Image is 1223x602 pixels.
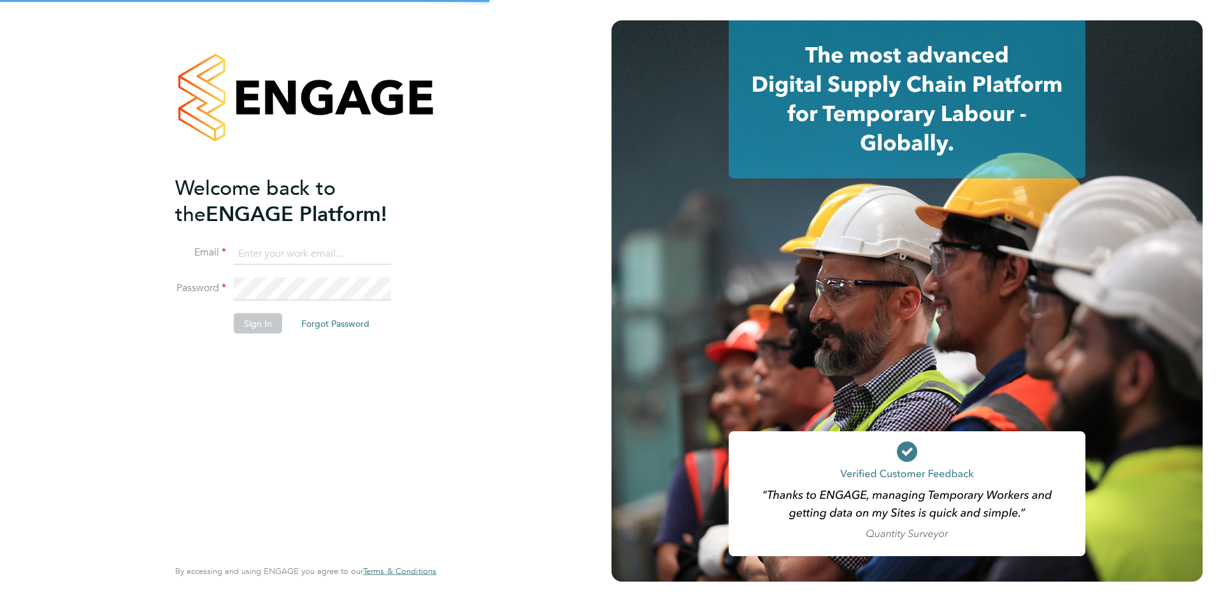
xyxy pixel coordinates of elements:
label: Email [175,246,226,259]
input: Enter your work email... [234,242,391,265]
label: Password [175,282,226,295]
button: Sign In [234,313,282,334]
h2: ENGAGE Platform! [175,175,424,227]
button: Forgot Password [291,313,380,334]
span: By accessing and using ENGAGE you agree to our [175,566,436,577]
a: Terms & Conditions [363,566,436,577]
span: Welcome back to the [175,175,336,226]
